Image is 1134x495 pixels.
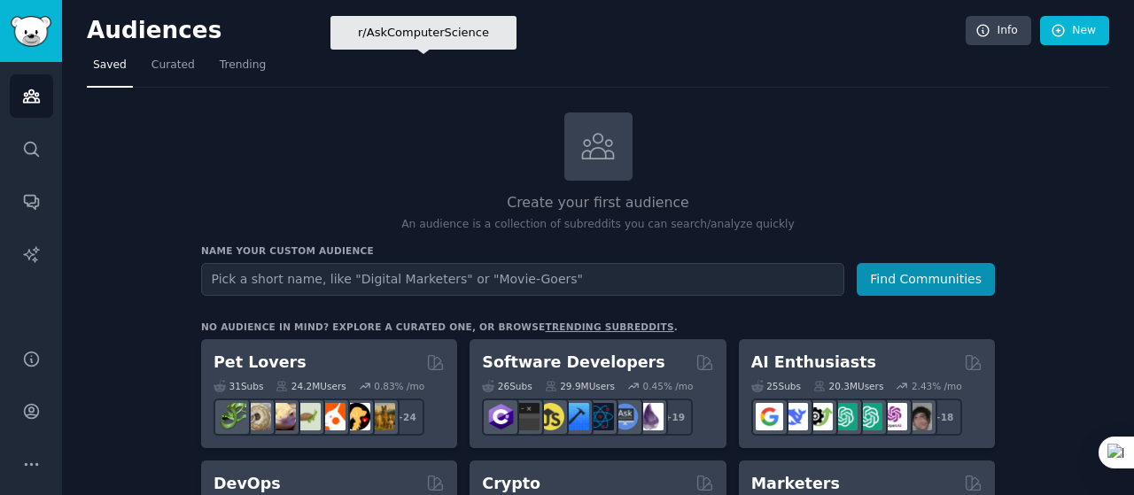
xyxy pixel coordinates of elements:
[966,16,1031,46] a: Info
[781,403,808,430] img: DeepSeek
[214,473,281,495] h2: DevOps
[636,403,664,430] img: elixir
[201,192,995,214] h2: Create your first audience
[880,403,907,430] img: OpenAIDev
[151,58,195,73] span: Curated
[487,403,515,430] img: csharp
[201,321,678,333] div: No audience in mind? Explore a curated one, or browse .
[387,398,424,436] div: + 24
[482,380,532,392] div: 26 Sub s
[855,403,882,430] img: chatgpt_prompts_
[537,403,564,430] img: learnjavascript
[512,403,540,430] img: software
[482,352,664,374] h2: Software Developers
[562,403,589,430] img: iOSProgramming
[318,403,346,430] img: cockatiel
[545,321,673,332] a: trending subreddits
[268,403,296,430] img: leopardgeckos
[830,403,858,430] img: chatgpt_promptDesign
[751,473,840,495] h2: Marketers
[220,58,266,73] span: Trending
[656,398,693,436] div: + 19
[214,51,272,88] a: Trending
[905,403,932,430] img: ArtificalIntelligence
[343,403,370,430] img: PetAdvice
[857,263,995,296] button: Find Communities
[244,403,271,430] img: ballpython
[87,17,966,45] h2: Audiences
[87,51,133,88] a: Saved
[751,352,876,374] h2: AI Enthusiasts
[482,473,540,495] h2: Crypto
[1040,16,1109,46] a: New
[586,403,614,430] img: reactnative
[805,403,833,430] img: AItoolsCatalog
[201,263,844,296] input: Pick a short name, like "Digital Marketers" or "Movie-Goers"
[93,58,127,73] span: Saved
[219,403,246,430] img: herpetology
[214,352,307,374] h2: Pet Lovers
[611,403,639,430] img: AskComputerScience
[11,16,51,47] img: GummySearch logo
[374,380,424,392] div: 0.83 % /mo
[145,51,201,88] a: Curated
[545,380,615,392] div: 29.9M Users
[214,380,263,392] div: 31 Sub s
[201,244,995,257] h3: Name your custom audience
[925,398,962,436] div: + 18
[368,403,395,430] img: dogbreed
[293,403,321,430] img: turtle
[276,380,346,392] div: 24.2M Users
[756,403,783,430] img: GoogleGeminiAI
[813,380,883,392] div: 20.3M Users
[751,380,801,392] div: 25 Sub s
[912,380,962,392] div: 2.43 % /mo
[201,217,995,233] p: An audience is a collection of subreddits you can search/analyze quickly
[643,380,694,392] div: 0.45 % /mo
